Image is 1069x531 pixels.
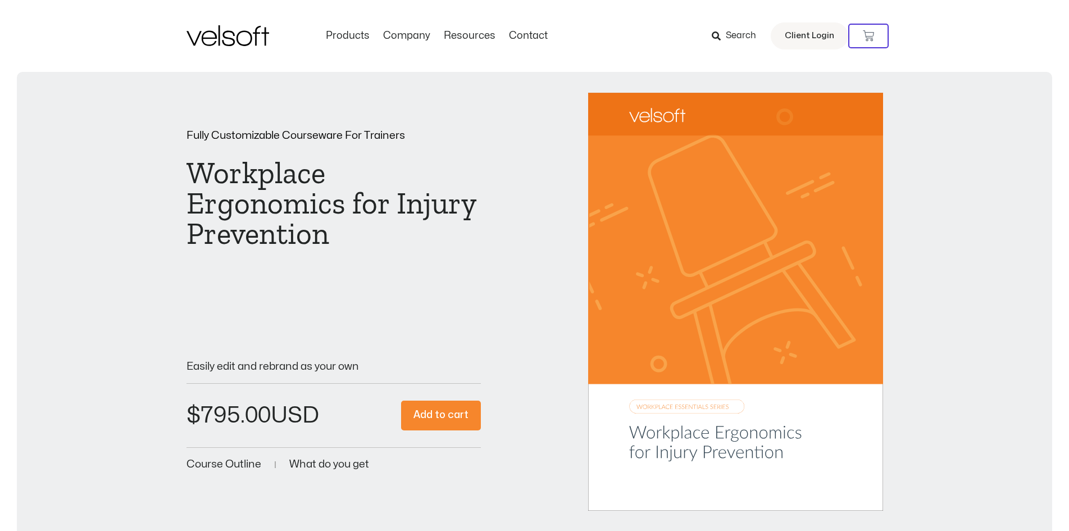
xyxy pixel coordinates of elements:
[712,26,764,46] a: Search
[186,158,481,249] h1: Workplace Ergonomics for Injury Prevention
[401,401,481,430] button: Add to cart
[289,459,369,470] a: What do you get
[785,29,834,43] span: Client Login
[588,93,883,511] img: Second Product Image
[186,405,271,426] bdi: 795.00
[319,30,554,42] nav: Menu
[376,30,437,42] a: CompanyMenu Toggle
[186,459,261,470] a: Course Outline
[186,361,481,372] p: Easily edit and rebrand as your own
[437,30,502,42] a: ResourcesMenu Toggle
[771,22,848,49] a: Client Login
[319,30,376,42] a: ProductsMenu Toggle
[186,405,201,426] span: $
[502,30,554,42] a: ContactMenu Toggle
[726,29,756,43] span: Search
[186,25,269,46] img: Velsoft Training Materials
[186,130,481,141] p: Fully Customizable Courseware For Trainers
